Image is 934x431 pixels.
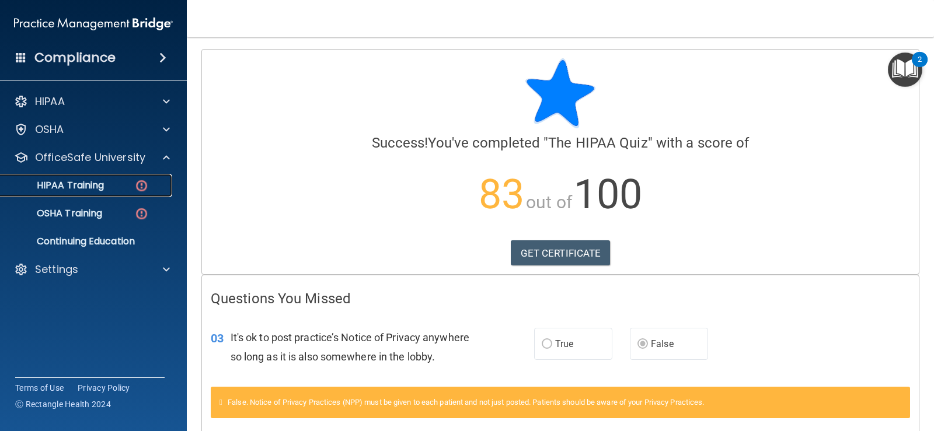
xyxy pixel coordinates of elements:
a: HIPAA [14,94,170,108]
p: OSHA [35,122,64,136]
button: Open Resource Center, 2 new notifications [888,52,922,87]
h4: Questions You Missed [211,291,910,306]
a: GET CERTIFICATE [511,240,611,266]
p: HIPAA [35,94,65,108]
div: 2 [918,59,922,75]
p: HIPAA Training [8,180,104,191]
p: Continuing Education [8,236,167,247]
span: 03 [211,331,224,345]
p: Settings [35,262,78,276]
a: Terms of Use [15,382,64,394]
h4: You've completed " " with a score of [211,135,910,150]
span: False [651,338,674,349]
span: The HIPAA Quiz [548,135,647,151]
input: False [637,340,648,349]
p: OfficeSafe University [35,150,145,164]
span: Ⓒ Rectangle Health 2024 [15,398,111,410]
span: False. Notice of Privacy Practices (NPP) must be given to each patient and not just posted. Patie... [228,398,704,407]
h4: Compliance [34,50,116,66]
a: Privacy Policy [78,382,130,394]
a: OSHA [14,122,170,136]
a: Settings [14,262,170,276]
img: blue-star-rounded.9d042014.png [525,58,595,128]
iframe: Drift Widget Chat Controller [876,351,920,395]
span: It's ok to post practice’s Notice of Privacy anywhere so long as it is also somewhere in the lobby. [231,331,469,363]
span: out of [526,192,572,212]
a: OfficeSafe University [14,150,170,164]
img: PMB logo [14,12,173,36]
img: danger-circle.6113f641.png [134,178,149,193]
span: True [555,338,573,349]
img: danger-circle.6113f641.png [134,206,149,221]
input: True [542,340,552,349]
span: 100 [574,170,642,218]
p: OSHA Training [8,208,102,219]
span: Success! [372,135,428,151]
span: 83 [479,170,524,218]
